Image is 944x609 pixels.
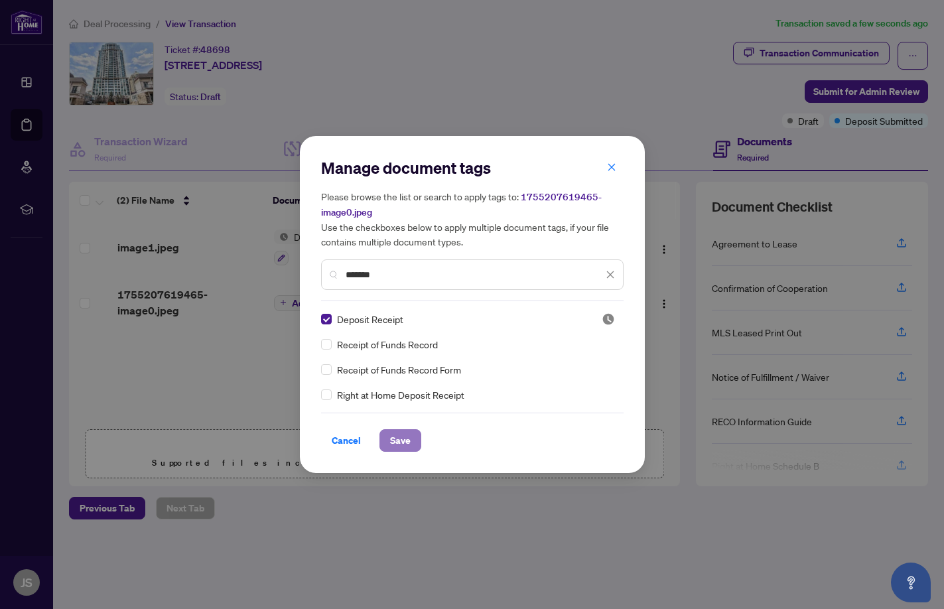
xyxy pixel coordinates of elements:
button: Save [379,429,421,452]
img: status [602,312,615,326]
button: Cancel [321,429,371,452]
span: Receipt of Funds Record [337,337,438,352]
span: Right at Home Deposit Receipt [337,387,464,402]
span: Pending Review [602,312,615,326]
h2: Manage document tags [321,157,624,178]
span: Cancel [332,430,361,451]
h5: Please browse the list or search to apply tags to: Use the checkboxes below to apply multiple doc... [321,189,624,249]
span: Deposit Receipt [337,312,403,326]
span: close [606,270,615,279]
button: Open asap [891,563,931,602]
span: close [607,163,616,172]
span: Receipt of Funds Record Form [337,362,461,377]
span: Save [390,430,411,451]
